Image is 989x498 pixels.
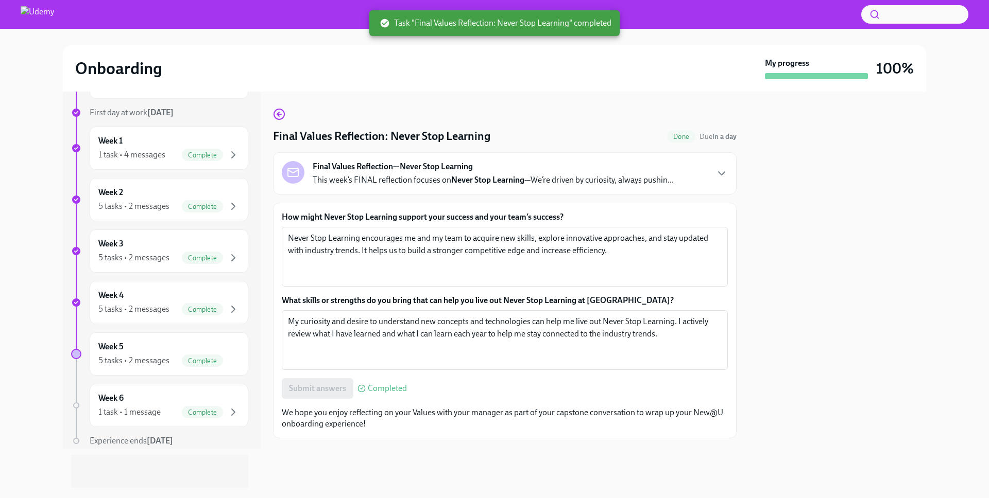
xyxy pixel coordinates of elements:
span: Complete [182,254,223,262]
h6: Week 1 [98,135,123,147]
h6: Week 5 [98,341,124,352]
span: Complete [182,306,223,313]
a: Week 61 task • 1 messageComplete [71,384,248,427]
h4: Final Values Reflection: Never Stop Learning [273,129,490,144]
label: What skills or strengths do you bring that can help you live out Never Stop Learning at [GEOGRAPH... [282,295,728,306]
strong: [DATE] [147,108,174,117]
a: Week 45 tasks • 2 messagesComplete [71,281,248,324]
h3: 100% [876,59,914,78]
img: Udemy [21,6,54,23]
div: 1 task • 1 message [98,406,161,418]
div: 5 tasks • 2 messages [98,304,169,315]
a: Week 35 tasks • 2 messagesComplete [71,229,248,273]
span: Done [667,133,695,140]
strong: My progress [765,58,809,69]
div: 5 tasks • 2 messages [98,355,169,366]
span: September 10th, 2025 01:00 [700,132,737,141]
textarea: My curiosity and desire to understand new concepts and technologies can help me live out Never St... [288,315,722,365]
textarea: Never Stop Learning encourages me and my team to acquire new skills, explore innovative approache... [288,232,722,281]
h2: Onboarding [75,58,162,79]
strong: in a day [712,132,737,141]
span: Complete [182,357,223,365]
strong: Final Values Reflection—Never Stop Learning [313,161,473,172]
strong: [DATE] [147,436,173,446]
h6: Week 3 [98,238,124,250]
h6: Week 6 [98,393,124,404]
span: Task "Final Values Reflection: Never Stop Learning" completed [380,17,611,29]
span: Complete [182,151,223,159]
strong: Never Stop Learning [451,175,524,185]
a: Week 55 tasks • 2 messagesComplete [71,332,248,376]
a: Week 25 tasks • 2 messagesComplete [71,178,248,221]
span: Completed [368,384,407,393]
span: Complete [182,203,223,210]
label: How might Never Stop Learning support your success and your team’s success? [282,211,728,223]
span: First day at work [90,108,174,117]
div: 1 task • 4 messages [98,149,165,161]
a: Week 11 task • 4 messagesComplete [71,127,248,170]
p: This week’s FINAL reflection focuses on —We’re driven by curiosity, always pushin... [313,174,674,186]
h6: Week 2 [98,187,123,198]
div: 5 tasks • 2 messages [98,252,169,263]
span: Complete [182,408,223,416]
span: Experience ends [90,436,173,446]
p: We hope you enjoy reflecting on your Values with your manager as part of your capstone conversati... [282,407,728,430]
span: Due [700,132,737,141]
a: First day at work[DATE] [71,107,248,118]
div: 5 tasks • 2 messages [98,201,169,212]
h6: Week 4 [98,290,124,301]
